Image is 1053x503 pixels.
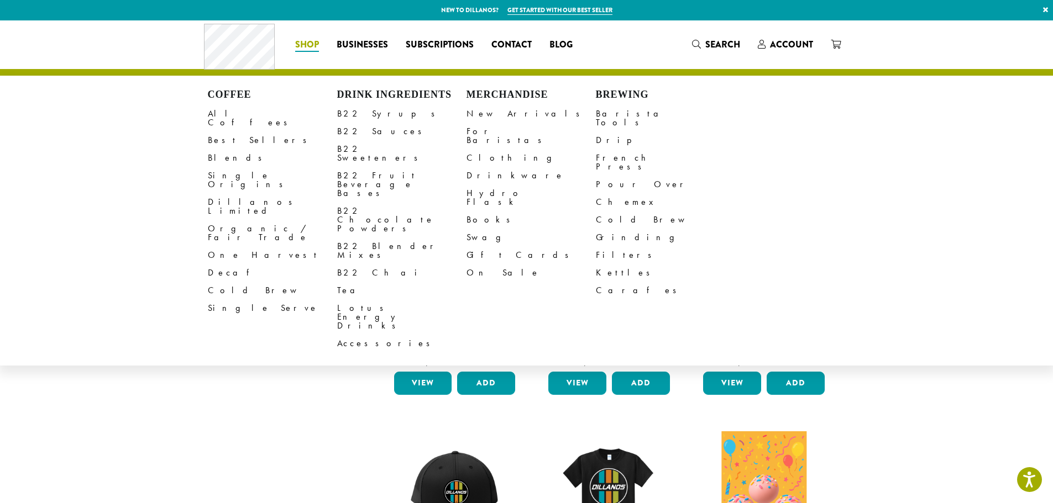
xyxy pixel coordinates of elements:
[208,299,337,317] a: Single Serve
[596,105,725,131] a: Barista Tools
[337,299,467,335] a: Lotus Energy Drinks
[491,38,532,52] span: Contact
[337,264,467,282] a: B22 Chai
[295,38,319,52] span: Shop
[596,246,725,264] a: Filters
[391,192,518,367] a: Bodum Electric Milk Frother $30.00
[467,167,596,184] a: Drinkware
[208,89,337,101] h4: Coffee
[208,282,337,299] a: Cold Brew
[596,89,725,101] h4: Brewing
[703,372,761,395] a: View
[337,123,467,140] a: B22 Sauces
[457,372,515,395] button: Add
[337,282,467,299] a: Tea
[549,38,573,52] span: Blog
[208,131,337,149] a: Best Sellers
[548,372,606,395] a: View
[208,193,337,220] a: Dillanos Limited
[467,149,596,167] a: Clothing
[467,246,596,264] a: Gift Cards
[596,229,725,246] a: Grinding
[767,372,825,395] button: Add
[612,372,670,395] button: Add
[208,246,337,264] a: One Harvest
[467,229,596,246] a: Swag
[467,264,596,282] a: On Sale
[596,264,725,282] a: Kettles
[467,89,596,101] h4: Merchandise
[337,105,467,123] a: B22 Syrups
[337,140,467,167] a: B22 Sweeteners
[337,202,467,237] a: B22 Chocolate Powders
[700,192,827,367] a: Bodum Handheld Milk Frother $10.00
[596,211,725,229] a: Cold Brew
[507,6,612,15] a: Get started with our best seller
[683,35,749,54] a: Search
[337,237,467,264] a: B22 Blender Mixes
[337,38,388,52] span: Businesses
[286,36,328,54] a: Shop
[705,38,740,51] span: Search
[208,167,337,193] a: Single Origins
[467,123,596,149] a: For Baristas
[337,89,467,101] h4: Drink Ingredients
[467,211,596,229] a: Books
[467,105,596,123] a: New Arrivals
[596,149,725,176] a: French Press
[596,193,725,211] a: Chemex
[208,105,337,131] a: All Coffees
[406,38,474,52] span: Subscriptions
[208,220,337,246] a: Organic / Fair Trade
[394,372,452,395] a: View
[770,38,813,51] span: Account
[596,131,725,149] a: Drip
[467,184,596,211] a: Hydro Flask
[596,282,725,299] a: Carafes
[596,176,725,193] a: Pour Over
[337,335,467,352] a: Accessories
[546,192,673,367] a: Bodum Electric Water Kettle $25.00
[337,167,467,202] a: B22 Fruit Beverage Bases
[208,149,337,167] a: Blends
[208,264,337,282] a: Decaf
